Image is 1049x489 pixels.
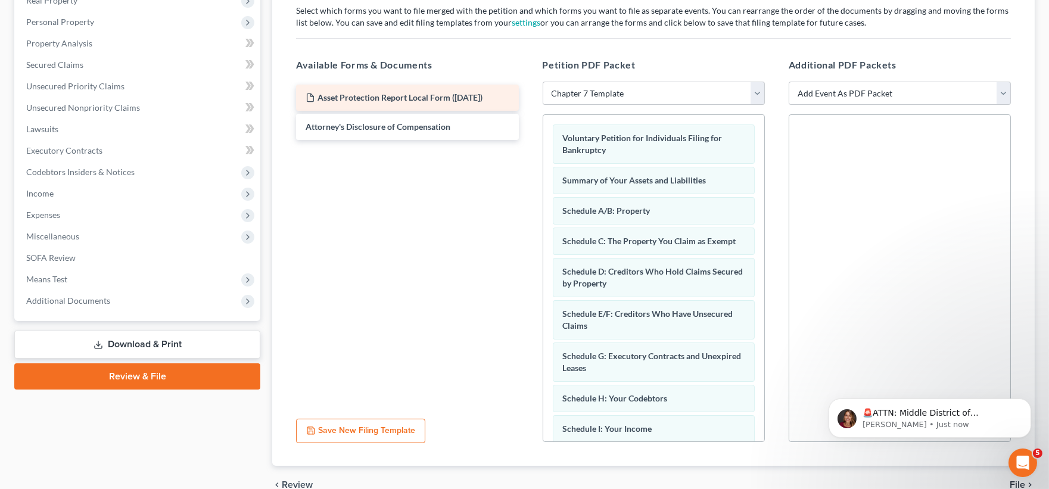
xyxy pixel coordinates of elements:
span: SOFA Review [26,253,76,263]
h5: Additional PDF Packets [789,58,1011,72]
span: Lawsuits [26,124,58,134]
iframe: Intercom notifications message [811,373,1049,457]
h5: Available Forms & Documents [296,58,518,72]
a: settings [512,17,540,27]
span: Miscellaneous [26,231,79,241]
span: Codebtors Insiders & Notices [26,167,135,177]
span: Secured Claims [26,60,83,70]
span: Schedule H: Your Codebtors [563,393,668,403]
span: Asset Protection Report Local Form ([DATE]) [317,92,483,102]
span: Schedule D: Creditors Who Hold Claims Secured by Property [563,266,743,288]
span: Petition PDF Packet [543,59,636,70]
span: Expenses [26,210,60,220]
span: Executory Contracts [26,145,102,155]
span: Schedule C: The Property You Claim as Exempt [563,236,736,246]
a: SOFA Review [17,247,260,269]
span: Unsecured Priority Claims [26,81,124,91]
span: Voluntary Petition for Individuals Filing for Bankruptcy [563,133,723,155]
span: Income [26,188,54,198]
a: Secured Claims [17,54,260,76]
button: Save New Filing Template [296,419,425,444]
span: Means Test [26,274,67,284]
p: Select which forms you want to file merged with the petition and which forms you want to file as ... [296,5,1011,29]
iframe: Intercom live chat [1008,448,1037,477]
span: Schedule A/B: Property [563,205,650,216]
span: Property Analysis [26,38,92,48]
a: Executory Contracts [17,140,260,161]
span: Schedule E/F: Creditors Who Have Unsecured Claims [563,309,733,331]
a: Review & File [14,363,260,390]
a: Unsecured Priority Claims [17,76,260,97]
span: Personal Property [26,17,94,27]
a: Unsecured Nonpriority Claims [17,97,260,119]
span: Unsecured Nonpriority Claims [26,102,140,113]
span: 5 [1033,448,1042,458]
span: Summary of Your Assets and Liabilities [563,175,706,185]
a: Lawsuits [17,119,260,140]
span: Schedule G: Executory Contracts and Unexpired Leases [563,351,742,373]
a: Download & Print [14,331,260,359]
a: Property Analysis [17,33,260,54]
span: Additional Documents [26,295,110,306]
span: Attorney's Disclosure of Compensation [306,122,450,132]
span: Schedule I: Your Income [563,423,652,434]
